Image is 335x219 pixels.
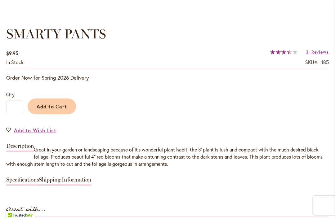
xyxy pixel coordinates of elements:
[6,177,39,186] a: Specifications
[39,177,92,186] a: Shipping Information
[6,140,329,189] div: Detailed Product Info
[311,49,329,55] span: Reviews
[321,59,329,66] div: 185
[5,197,22,214] iframe: Launch Accessibility Center
[6,26,106,42] span: SMARTY PANTS
[28,99,76,114] button: Add to Cart
[306,49,329,55] a: 3 Reviews
[305,59,319,65] strong: SKU
[6,59,24,66] div: Availability
[306,49,309,55] span: 3
[6,74,329,81] p: Order Now for Spring 2026 Delivery
[37,103,67,110] span: Add to Cart
[6,59,24,65] span: In stock
[270,50,297,55] div: 69%
[6,50,18,56] span: $9.95
[6,143,34,152] a: Description
[6,91,15,98] span: Qty
[6,204,46,215] strong: Great with...
[6,127,56,134] a: Add to Wish List
[6,146,329,168] p: Great in your garden or landscaping because of it's wonderful plant habit, the 3' plant is lush a...
[14,127,56,134] span: Add to Wish List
